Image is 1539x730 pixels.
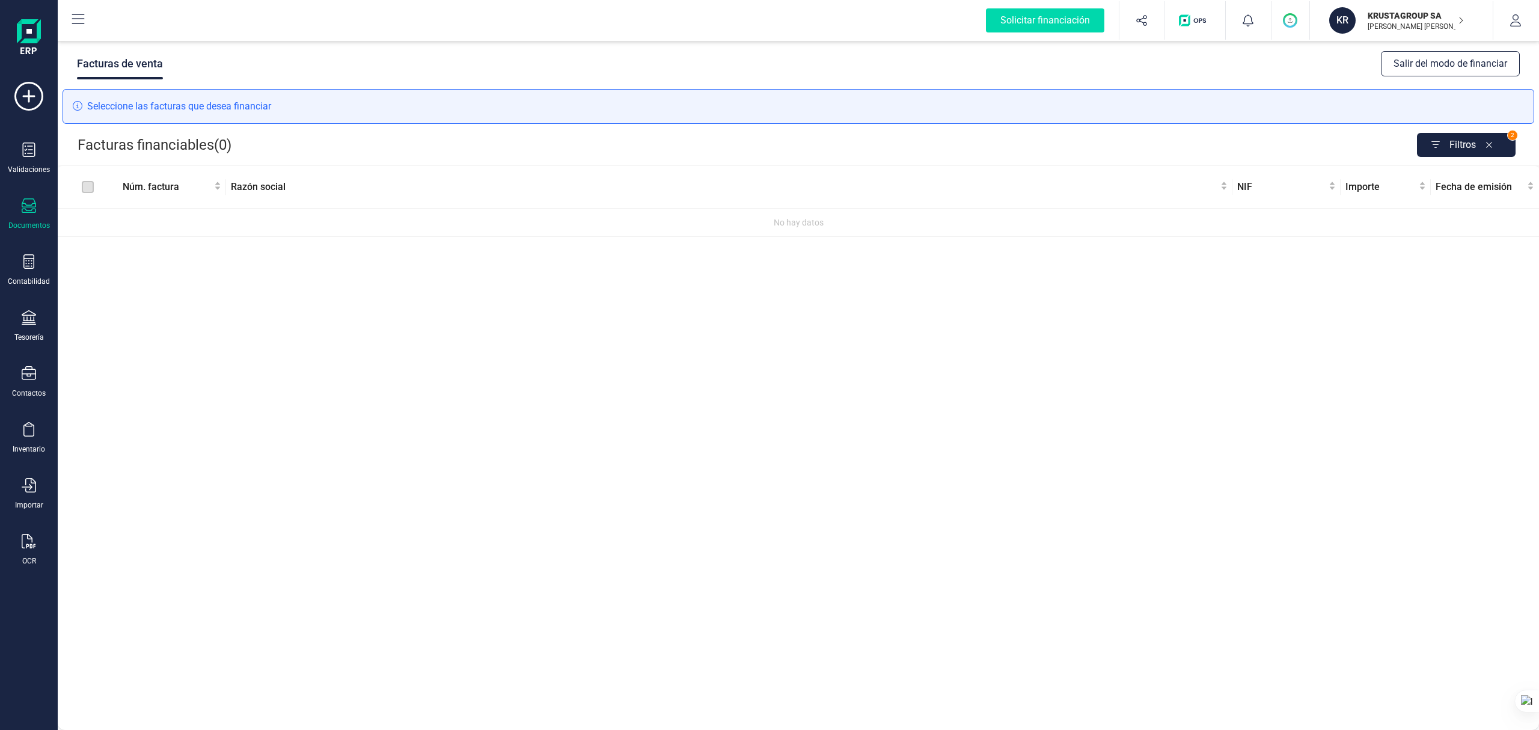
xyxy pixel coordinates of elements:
div: Importar [15,500,43,510]
button: Logo de OPS [1172,1,1218,40]
span: 2 [1507,130,1518,141]
img: Logo Finanedi [17,19,41,58]
span: Importe [1345,180,1416,194]
p: KRUSTAGROUP SA [1368,10,1464,22]
span: NIF [1237,180,1326,194]
div: Seleccione las facturas que desea financiar [63,89,1534,124]
div: No hay datos [63,216,1534,229]
img: Logo de OPS [1179,14,1211,26]
div: Solicitar financiación [986,8,1104,32]
div: Validaciones [8,165,50,174]
div: Contactos [12,388,46,398]
div: KR [1329,7,1356,34]
p: Facturas financiables ( 0 ) [78,133,231,157]
p: [PERSON_NAME] [PERSON_NAME] [1368,22,1464,31]
div: Documentos [8,221,50,230]
div: Inventario [13,444,45,454]
button: Solicitar financiación [971,1,1119,40]
button: Filtros2 [1417,133,1516,157]
button: KRKRUSTAGROUP SA[PERSON_NAME] [PERSON_NAME] [1324,1,1478,40]
div: Facturas de venta [77,48,163,79]
span: Filtros [1449,133,1476,157]
span: Fecha de emisión [1436,180,1525,194]
div: Tesorería [14,333,44,342]
button: Salir del modo de financiar [1381,51,1520,76]
span: Núm. factura [123,180,212,194]
div: Contabilidad [8,277,50,286]
span: Razón social [231,180,1218,194]
div: OCR [22,556,36,566]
